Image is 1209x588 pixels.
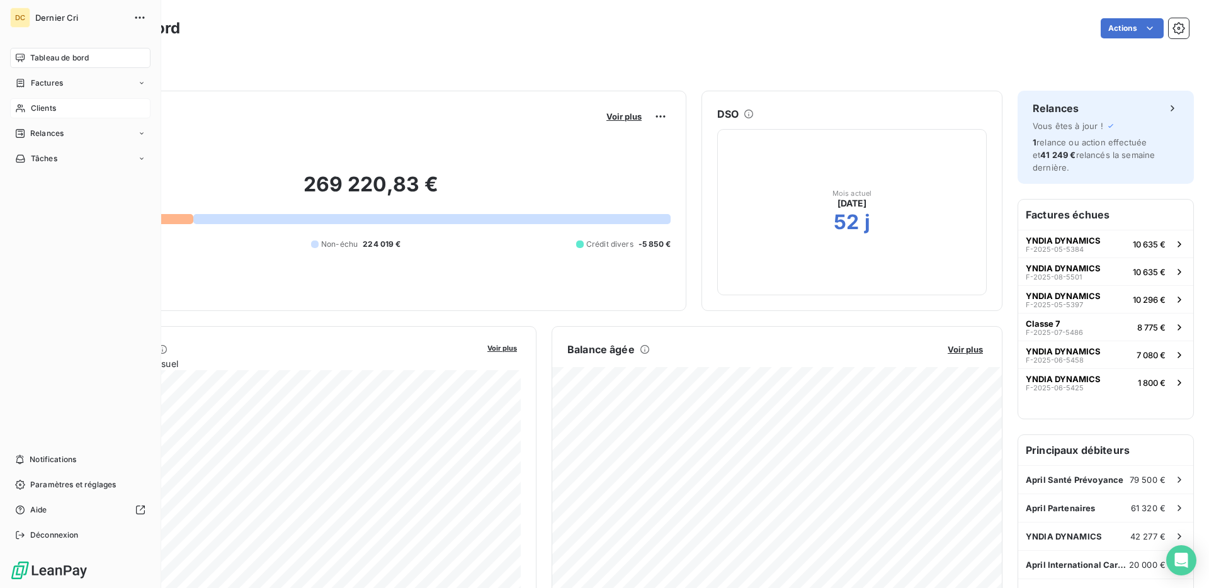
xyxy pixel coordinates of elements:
span: Tâches [31,153,57,164]
span: 10 635 € [1133,267,1166,277]
span: April International Care [GEOGRAPHIC_DATA] [1026,560,1129,570]
h6: Principaux débiteurs [1018,435,1193,465]
span: F-2025-08-5501 [1026,273,1082,281]
span: 10 296 € [1133,295,1166,305]
button: YNDIA DYNAMICSF-2025-05-539710 296 € [1018,285,1193,313]
span: Relances [30,128,64,139]
button: Voir plus [484,342,521,353]
h2: 52 [834,210,859,235]
span: YNDIA DYNAMICS [1026,374,1101,384]
span: Vous êtes à jour ! [1033,121,1103,131]
span: Crédit divers [586,239,633,250]
span: YNDIA DYNAMICS [1026,263,1101,273]
span: Tableau de bord [30,52,89,64]
span: April Partenaires [1026,503,1096,513]
span: 224 019 € [363,239,400,250]
h6: Factures échues [1018,200,1193,230]
button: YNDIA DYNAMICSF-2025-06-54587 080 € [1018,341,1193,368]
span: Factures [31,77,63,89]
span: F-2025-05-5384 [1026,246,1084,253]
span: Paramètres et réglages [30,479,116,490]
div: Open Intercom Messenger [1166,545,1196,575]
div: DC [10,8,30,28]
span: Dernier Cri [35,13,126,23]
span: Notifications [30,454,76,465]
span: Déconnexion [30,529,79,541]
span: Chiffre d'affaires mensuel [71,357,479,370]
span: F-2025-07-5486 [1026,329,1083,336]
h2: 269 220,83 € [71,172,671,210]
span: Clients [31,103,56,114]
span: 61 320 € [1131,503,1166,513]
span: Voir plus [948,344,983,354]
span: YNDIA DYNAMICS [1026,291,1101,301]
span: F-2025-05-5397 [1026,301,1083,308]
span: -5 850 € [639,239,671,250]
button: Classe 7F-2025-07-54868 775 € [1018,313,1193,341]
span: F-2025-06-5425 [1026,384,1084,392]
span: 20 000 € [1129,560,1166,570]
span: 79 500 € [1130,475,1166,485]
span: 1 800 € [1138,378,1166,388]
span: 10 635 € [1133,239,1166,249]
h6: Balance âgée [567,342,635,357]
span: 7 080 € [1137,350,1166,360]
h6: DSO [717,106,739,122]
span: 1 [1033,137,1036,147]
span: April Santé Prévoyance [1026,475,1123,485]
h2: j [865,210,870,235]
a: Aide [10,500,150,520]
span: [DATE] [837,197,867,210]
button: Voir plus [603,111,645,122]
button: YNDIA DYNAMICSF-2025-06-54251 800 € [1018,368,1193,396]
button: Voir plus [944,344,987,355]
span: relance ou action effectuée et relancés la semaine dernière. [1033,137,1155,172]
span: Voir plus [606,111,642,122]
span: 8 775 € [1137,322,1166,332]
button: YNDIA DYNAMICSF-2025-08-550110 635 € [1018,257,1193,285]
button: YNDIA DYNAMICSF-2025-05-538410 635 € [1018,230,1193,257]
span: Aide [30,504,47,516]
img: Logo LeanPay [10,560,88,580]
span: F-2025-06-5458 [1026,356,1084,364]
span: Voir plus [487,344,517,353]
span: Non-échu [321,239,358,250]
button: Actions [1101,18,1164,38]
span: YNDIA DYNAMICS [1026,531,1102,541]
span: Mois actuel [832,189,872,197]
span: 42 277 € [1130,531,1166,541]
span: YNDIA DYNAMICS [1026,235,1101,246]
span: 41 249 € [1040,150,1076,160]
h6: Relances [1033,101,1079,116]
span: Classe 7 [1026,319,1060,329]
span: YNDIA DYNAMICS [1026,346,1101,356]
